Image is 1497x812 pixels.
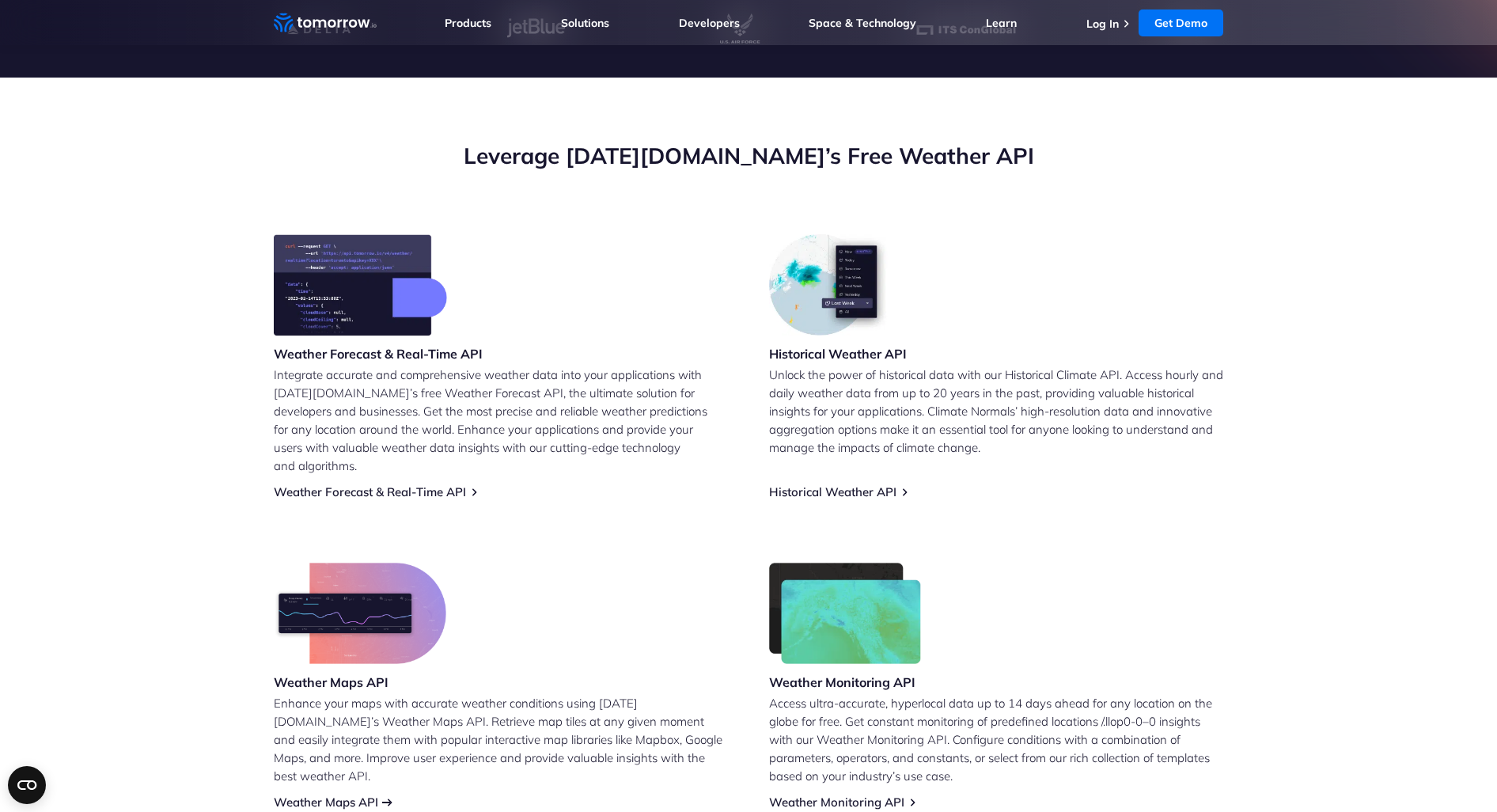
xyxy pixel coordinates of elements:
[274,366,728,475] p: Integrate accurate and comprehensive weather data into your applications with [DATE][DOMAIN_NAME]...
[809,16,916,30] a: Space & Technology
[274,484,466,499] a: Weather Forecast & Real-Time API
[274,345,483,362] h3: Weather Forecast & Real-Time API
[274,674,446,691] h3: Weather Maps API
[769,484,896,499] a: Historical Weather API
[561,16,609,30] a: Solutions
[769,674,921,691] h3: Weather Monitoring API
[274,141,1223,171] h2: Leverage [DATE][DOMAIN_NAME]’s Free Weather API
[769,795,904,810] a: Weather Monitoring API
[274,795,378,810] a: Weather Maps API
[1086,17,1119,31] a: Log In
[274,694,728,785] p: Enhance your maps with accurate weather conditions using [DATE][DOMAIN_NAME]’s Weather Maps API. ...
[679,16,740,30] a: Developers
[769,366,1223,457] p: Unlock the power of historical data with our Historical Climate API. Access hourly and daily weat...
[8,766,46,804] button: Open CMP widget
[986,16,1017,30] a: Learn
[274,11,377,35] a: Home link
[769,694,1223,785] p: Access ultra-accurate, hyperlocal data up to 14 days ahead for any location on the globe for free...
[769,345,907,362] h3: Historical Weather API
[1139,9,1223,36] a: Get Demo
[445,16,491,30] a: Products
